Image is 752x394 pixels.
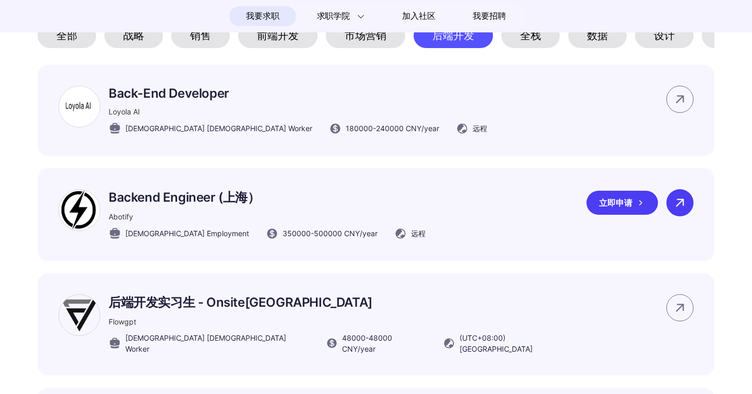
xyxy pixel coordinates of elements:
[104,23,163,48] div: 战略
[109,294,579,311] p: 后端开发实习生 - Onsite[GEOGRAPHIC_DATA]
[109,189,426,206] p: Backend Engineer (上海）
[473,10,506,22] span: 我要招聘
[109,86,487,101] p: Back-End Developer
[171,23,230,48] div: 销售
[402,8,435,25] span: 加入社区
[342,332,426,354] span: 48000 - 48000 CNY /year
[568,23,627,48] div: 数据
[414,23,493,48] div: 后端开发
[501,23,560,48] div: 全栈
[109,107,140,116] span: Loyola AI
[125,123,312,134] span: [DEMOGRAPHIC_DATA] [DEMOGRAPHIC_DATA] Worker
[246,8,279,25] span: 我要求职
[109,317,136,326] span: Flowgpt
[346,123,439,134] span: 180000 - 240000 CNY /year
[109,212,133,221] span: Abotify
[317,10,350,22] span: 求职学院
[283,228,378,239] span: 350000 - 500000 CNY /year
[635,23,694,48] div: 设计
[473,123,487,134] span: 远程
[125,228,249,239] span: [DEMOGRAPHIC_DATA] Employment
[326,23,405,48] div: 市场营销
[125,332,309,354] span: [DEMOGRAPHIC_DATA] [DEMOGRAPHIC_DATA] Worker
[460,332,579,354] span: (UTC+08:00) [GEOGRAPHIC_DATA]
[411,228,426,239] span: 远程
[586,191,658,215] div: 立即申请
[586,191,666,215] a: 立即申请
[38,23,96,48] div: 全部
[238,23,318,48] div: 前端开发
